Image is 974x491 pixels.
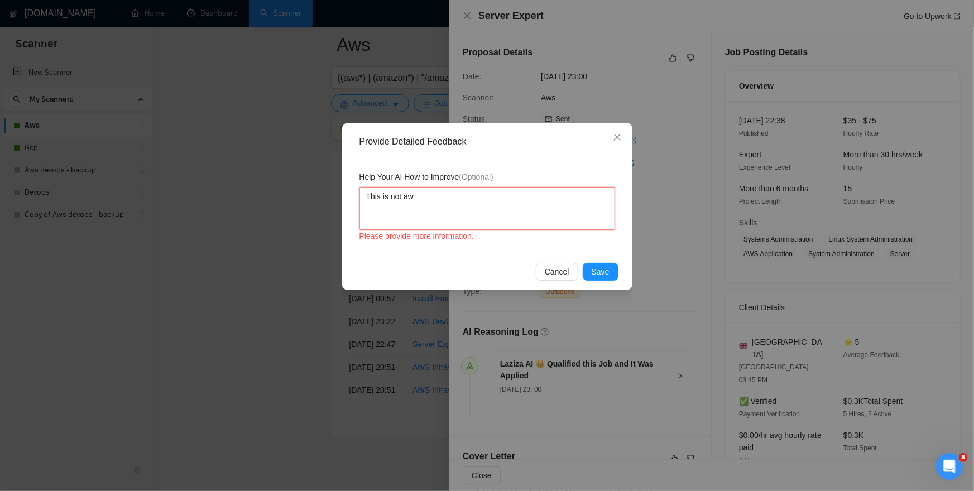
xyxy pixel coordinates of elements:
span: Help Your AI How to Improve [359,171,493,183]
span: Cancel [545,266,569,278]
span: 8 [959,453,968,462]
span: Save [592,266,610,278]
div: Please provide more information. [359,230,615,242]
span: (Optional) [459,172,493,181]
textarea: This is not aw [359,187,615,230]
button: Close [602,123,632,153]
span: close [613,133,622,142]
button: Cancel [536,263,578,281]
iframe: Intercom live chat [936,453,963,480]
div: Provide Detailed Feedback [359,136,623,148]
button: Save [583,263,618,281]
